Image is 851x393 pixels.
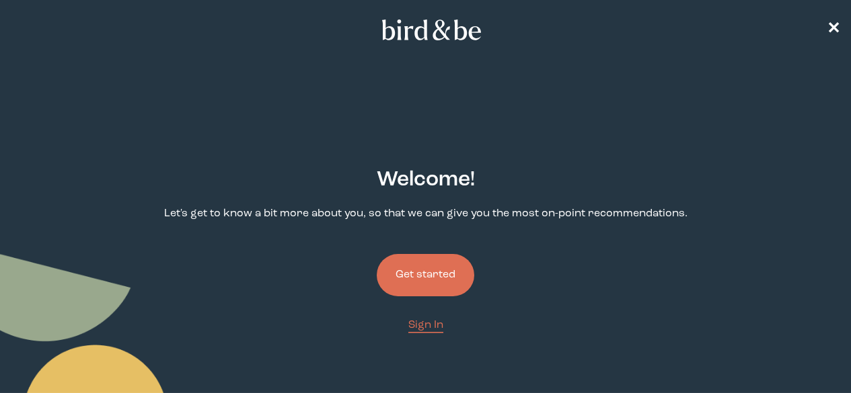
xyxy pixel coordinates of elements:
[784,330,838,380] iframe: Gorgias live chat messenger
[408,318,443,333] a: Sign In
[827,18,840,42] a: ✕
[164,206,688,222] p: Let's get to know a bit more about you, so that we can give you the most on-point recommendations.
[377,254,474,296] button: Get started
[377,232,474,318] a: Get started
[827,21,840,38] span: ✕
[377,165,475,195] h2: Welcome !
[408,320,443,331] span: Sign In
